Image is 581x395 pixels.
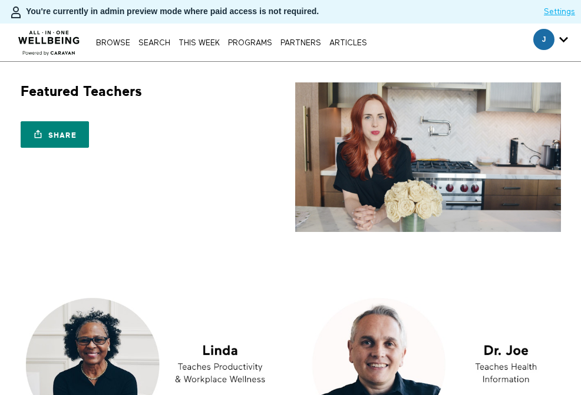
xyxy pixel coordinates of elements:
a: THIS WEEK [176,39,223,47]
img: Featured Teachers [295,82,561,232]
nav: Primary [93,36,369,48]
a: Browse [93,39,133,47]
h1: Featured Teachers [21,82,142,101]
div: Secondary [524,24,577,61]
a: Search [136,39,173,47]
a: Share [21,121,89,148]
a: PARTNERS [278,39,324,47]
img: person-bdfc0eaa9744423c596e6e1c01710c89950b1dff7c83b5d61d716cfd8139584f.svg [9,5,23,19]
a: Settings [544,6,575,18]
a: ARTICLES [326,39,370,47]
a: PROGRAMS [225,39,275,47]
img: CARAVAN [14,22,85,57]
